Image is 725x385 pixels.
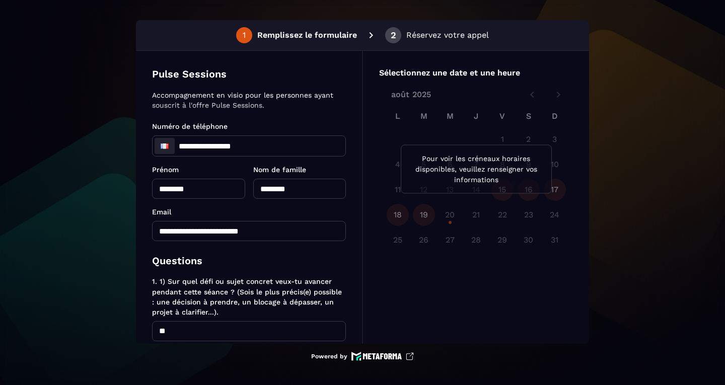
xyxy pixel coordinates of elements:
span: Numéro de téléphone [152,122,228,130]
p: Accompagnement en visio pour les personnes ayant souscrit à l'offre Pulse Sessions. [152,90,343,110]
a: Powered by [311,352,414,361]
span: Prénom [152,166,179,174]
span: Nom de famille [253,166,306,174]
span: 1. 1) Sur quel défi ou sujet concret veux-tu avancer pendant cette séance ? (Sois le plus précis(... [152,277,344,316]
span: Email [152,208,171,216]
div: France: + 33 [155,138,175,154]
p: Powered by [311,352,347,360]
p: Réservez votre appel [406,29,489,41]
p: Remplissez le formulaire [257,29,357,41]
p: Questions [152,253,346,268]
p: Sélectionnez une date et une heure [379,67,573,79]
div: 1 [243,31,246,40]
p: Pour voir les créneaux horaires disponibles, veuillez renseigner vos informations [409,153,543,185]
div: 2 [391,31,396,40]
p: Pulse Sessions [152,67,227,81]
